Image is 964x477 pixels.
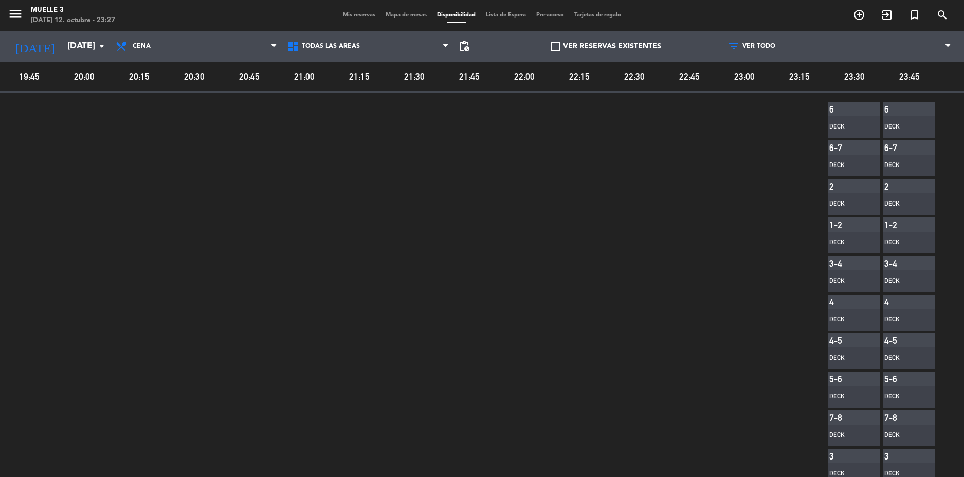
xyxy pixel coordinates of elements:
div: Deck [884,160,920,171]
span: Mis reservas [338,12,380,18]
div: Deck [829,353,865,363]
div: 5-6 [829,374,855,384]
span: 23:30 [828,69,880,84]
i: add_circle_outline [853,9,865,21]
span: 20:00 [58,69,110,84]
div: 4-5 [884,335,910,346]
span: 23:00 [718,69,770,84]
div: [DATE] 12. octubre - 23:27 [31,15,115,26]
span: 21:00 [278,69,330,84]
div: 6 [884,104,910,115]
span: Pre-acceso [531,12,569,18]
span: Todas las áreas [302,43,360,50]
span: 21:15 [333,69,385,84]
span: 22:30 [608,69,660,84]
i: menu [8,6,23,22]
div: 6-7 [884,142,910,153]
span: 21:30 [388,69,440,84]
div: Deck [884,392,920,402]
span: 22:45 [663,69,715,84]
div: 7-8 [829,412,855,423]
div: Deck [829,160,865,171]
i: turned_in_not [908,9,921,21]
span: 19:45 [3,69,55,84]
div: 7-8 [884,412,910,423]
span: 20:45 [223,69,275,84]
span: 23:15 [773,69,825,84]
div: Deck [884,430,920,441]
div: 3-4 [884,258,910,269]
div: Deck [884,315,920,325]
div: 3 [829,451,855,462]
i: search [936,9,949,21]
div: Deck [884,276,920,286]
i: arrow_drop_down [96,40,108,52]
span: Disponibilidad [432,12,481,18]
div: Deck [884,199,920,209]
span: 22:15 [553,69,605,84]
span: Mapa de mesas [380,12,432,18]
button: menu [8,6,23,25]
div: Deck [829,122,865,132]
div: Deck [829,199,865,209]
i: [DATE] [8,35,62,58]
div: 2 [884,181,910,192]
div: Deck [829,276,865,286]
div: 5-6 [884,374,910,384]
span: 20:30 [168,69,220,84]
div: 1-2 [829,219,855,230]
div: Deck [829,430,865,441]
span: 20:15 [113,69,165,84]
span: pending_actions [458,40,470,52]
span: Cena [133,43,151,50]
div: 3 [884,451,910,462]
div: 4-5 [829,335,855,346]
span: Tarjetas de regalo [569,12,626,18]
div: 6 [829,104,855,115]
div: Deck [884,122,920,132]
div: 6-7 [829,142,855,153]
div: 4 [884,297,910,307]
span: 23:45 [883,69,935,84]
div: 4 [829,297,855,307]
div: Deck [829,392,865,402]
div: Deck [884,353,920,363]
div: Muelle 3 [31,5,115,15]
div: 1-2 [884,219,910,230]
div: 2 [829,181,855,192]
div: Deck [829,315,865,325]
span: 22:00 [498,69,550,84]
span: Lista de Espera [481,12,531,18]
div: Deck [884,237,920,248]
span: VER TODO [742,43,775,50]
div: Deck [829,237,865,248]
div: 3-4 [829,258,855,269]
label: VER RESERVAS EXISTENTES [551,41,661,52]
i: exit_to_app [881,9,893,21]
span: 21:45 [443,69,495,84]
